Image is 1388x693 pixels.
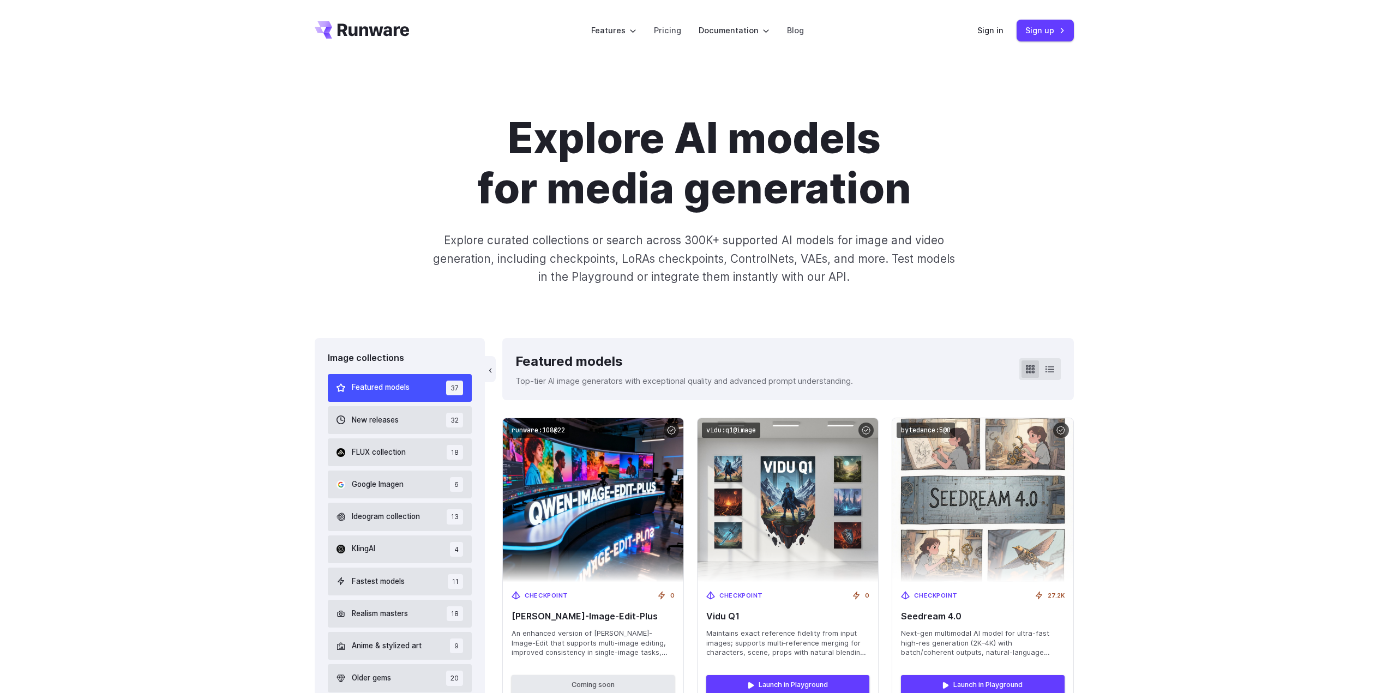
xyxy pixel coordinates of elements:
[507,423,569,438] code: runware:108@22
[914,591,958,601] span: Checkpoint
[352,543,375,555] span: KlingAI
[352,447,406,459] span: FLUX collection
[446,381,463,395] span: 37
[702,423,760,438] code: vidu:q1@image
[328,503,472,531] button: Ideogram collection 13
[699,24,770,37] label: Documentation
[706,611,869,622] span: Vidu Q1
[352,414,399,426] span: New releases
[901,629,1064,658] span: Next-gen multimodal AI model for ultra-fast high-res generation (2K–4K) with batch/coherent outpu...
[446,671,463,685] span: 20
[390,113,998,214] h1: Explore AI models for media generation
[328,406,472,434] button: New releases 32
[503,418,683,582] img: Qwen-Image-Edit-Plus
[512,611,675,622] span: [PERSON_NAME]-Image-Edit-Plus
[447,445,463,460] span: 18
[328,535,472,563] button: KlingAI 4
[328,438,472,466] button: FLUX collection 18
[698,418,878,582] img: Vidu Q1
[328,374,472,402] button: Featured models 37
[670,591,675,601] span: 0
[977,24,1004,37] a: Sign in
[485,356,496,382] button: ‹
[447,509,463,524] span: 13
[515,351,853,372] div: Featured models
[515,375,853,387] p: Top-tier AI image generators with exceptional quality and advanced prompt understanding.
[448,574,463,589] span: 11
[1048,591,1065,601] span: 27.2K
[352,672,391,684] span: Older gems
[352,382,410,394] span: Featured models
[787,24,804,37] a: Blog
[706,629,869,658] span: Maintains exact reference fidelity from input images; supports multi‑reference merging for charac...
[315,21,410,39] a: Go to /
[352,479,404,491] span: Google Imagen
[328,351,472,365] div: Image collections
[654,24,681,37] a: Pricing
[447,606,463,621] span: 18
[352,608,408,620] span: Realism masters
[328,600,472,628] button: Realism masters 18
[450,542,463,557] span: 4
[352,640,422,652] span: Anime & stylized art
[352,576,405,588] span: Fastest models
[865,591,869,601] span: 0
[352,511,420,523] span: Ideogram collection
[719,591,763,601] span: Checkpoint
[328,632,472,660] button: Anime & stylized art 9
[328,664,472,692] button: Older gems 20
[328,568,472,595] button: Fastest models 11
[450,477,463,492] span: 6
[1017,20,1074,41] a: Sign up
[897,423,955,438] code: bytedance:5@0
[428,231,959,286] p: Explore curated collections or search across 300K+ supported AI models for image and video genera...
[892,418,1073,582] img: Seedream 4.0
[901,611,1064,622] span: Seedream 4.0
[450,638,463,653] span: 9
[525,591,568,601] span: Checkpoint
[591,24,636,37] label: Features
[446,413,463,427] span: 32
[328,471,472,498] button: Google Imagen 6
[512,629,675,658] span: An enhanced version of [PERSON_NAME]-Image-Edit that supports multi-image editing, improved consi...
